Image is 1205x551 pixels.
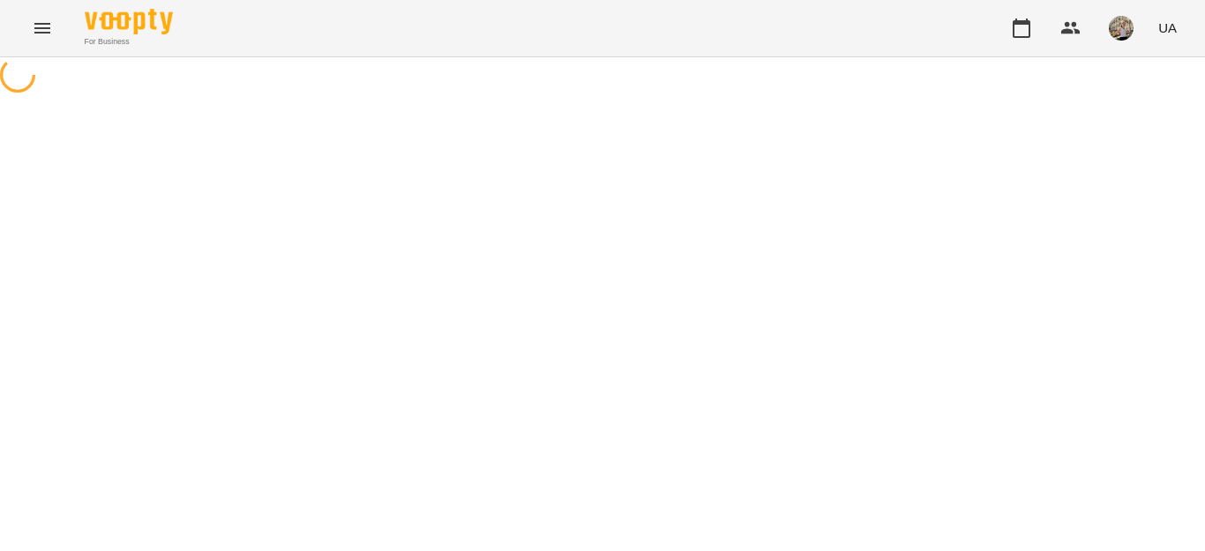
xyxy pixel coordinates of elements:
img: Voopty Logo [85,9,173,34]
button: Menu [21,7,64,49]
img: 3b46f58bed39ef2acf68cc3a2c968150.jpeg [1109,16,1134,41]
button: UA [1151,11,1184,44]
span: For Business [85,36,173,48]
span: UA [1158,19,1177,37]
